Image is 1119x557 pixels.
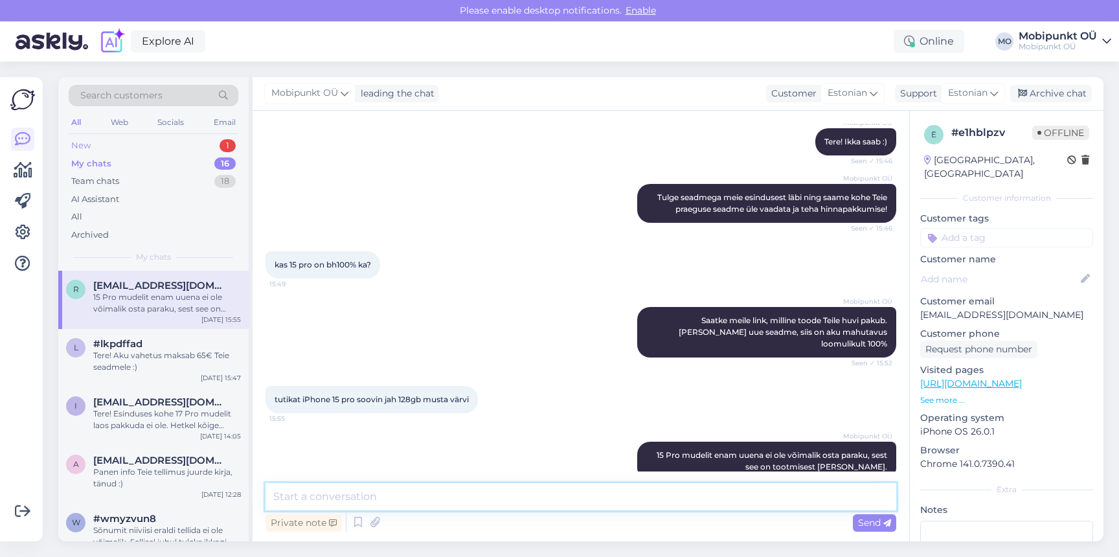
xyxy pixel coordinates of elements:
div: Customer [766,87,817,100]
div: Online [894,30,964,53]
img: Askly Logo [10,87,35,112]
p: Notes [920,503,1093,517]
div: New [71,139,91,152]
span: r [73,284,79,294]
span: Mobipunkt OÜ [843,431,892,441]
div: 18 [214,175,236,188]
div: Socials [155,114,186,131]
span: e [931,130,936,139]
p: Operating system [920,411,1093,425]
input: Add name [921,272,1078,286]
span: #wmyzvun8 [93,513,156,525]
span: A [73,459,79,469]
div: Extra [920,484,1093,495]
p: Customer phone [920,327,1093,341]
span: Mobipunkt OÜ [843,174,892,183]
div: 16 [214,157,236,170]
div: Request phone number [920,341,1037,358]
span: Tulge seadmega meie esindusest läbi ning saame kohe Teie praeguse seadme üle vaadata ja teha hinn... [657,192,889,214]
div: Panen info Teie tellimus juurde kirja, tänud :) [93,466,241,490]
span: l [74,343,78,352]
p: Chrome 141.0.7390.41 [920,457,1093,471]
div: Archive chat [1010,85,1092,102]
img: explore-ai [98,28,126,55]
a: [URL][DOMAIN_NAME] [920,378,1022,389]
span: Enable [622,5,660,16]
span: rasmusseire99@gmail.com [93,280,228,291]
div: Tere! Esinduses kohe 17 Pro mudelit laos pakkuda ei ole. Hetkel kõige kiirem tarneaeg on 512GB mu... [93,408,241,431]
div: [DATE] 12:28 [201,490,241,499]
p: Customer email [920,295,1093,308]
div: MO [995,32,1013,51]
div: All [69,114,84,131]
span: 15:55 [269,414,318,424]
div: Mobipunkt OÜ [1019,41,1097,52]
span: 15 Pro mudelit enam uuena ei ole võimalik osta paraku, sest see on tootmisest [PERSON_NAME]. [657,450,889,472]
div: Private note [266,514,342,532]
div: Support [895,87,937,100]
div: Email [211,114,238,131]
p: Visited pages [920,363,1093,377]
span: Send [858,517,891,529]
span: tutikat iPhone 15 pro soovin jah 128gb musta värvi [275,394,469,404]
span: #lkpdffad [93,338,142,350]
a: Explore AI [131,30,205,52]
span: Seen ✓ 15:52 [844,358,892,368]
div: Archived [71,229,109,242]
div: Tere! Aku vahetus maksab 65€ Teie seadmele :) [93,350,241,373]
div: Web [108,114,131,131]
div: Sõnumit niiviisi eraldi tellida ei ole võimalik. Sellisel juhul tuleks ikkagi soovitud seadmele t... [93,525,241,548]
span: Estonian [828,86,867,100]
input: Add a tag [920,228,1093,247]
div: AI Assistant [71,193,119,206]
div: [DATE] 15:55 [201,315,241,324]
span: Seen ✓ 15:46 [844,223,892,233]
p: [EMAIL_ADDRESS][DOMAIN_NAME] [920,308,1093,322]
span: Saatke meile link, milline toode Teile huvi pakub. [PERSON_NAME] uue seadme, siis on aku mahutavu... [679,315,889,348]
span: i [74,401,77,411]
span: Offline [1032,126,1089,140]
div: Customer information [920,192,1093,204]
div: [GEOGRAPHIC_DATA], [GEOGRAPHIC_DATA] [924,153,1067,181]
span: 15:49 [269,279,318,289]
div: Mobipunkt OÜ [1019,31,1097,41]
p: Customer name [920,253,1093,266]
div: leading the chat [356,87,435,100]
span: Search customers [80,89,163,102]
div: Team chats [71,175,119,188]
span: Mobipunkt OÜ [843,297,892,306]
span: w [72,517,80,527]
span: Mobipunkt OÜ [271,86,338,100]
div: 1 [220,139,236,152]
p: Browser [920,444,1093,457]
div: My chats [71,157,111,170]
div: [DATE] 14:05 [200,431,241,441]
p: Customer tags [920,212,1093,225]
p: See more ... [920,394,1093,406]
span: info@pambu.ee [93,396,228,408]
span: Seen ✓ 15:46 [844,156,892,166]
div: 15 Pro mudelit enam uuena ei ole võimalik osta paraku, sest see on tootmisest [PERSON_NAME]. [93,291,241,315]
span: kas 15 pro on bh100% ka? [275,260,371,269]
a: Mobipunkt OÜMobipunkt OÜ [1019,31,1111,52]
div: # e1hblpzv [951,125,1032,141]
p: iPhone OS 26.0.1 [920,425,1093,438]
span: My chats [136,251,171,263]
span: Andreasveide007@gmail.com [93,455,228,466]
span: Estonian [948,86,988,100]
div: [DATE] 15:47 [201,373,241,383]
div: All [71,210,82,223]
span: Tere! Ikka saab :) [824,137,887,146]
